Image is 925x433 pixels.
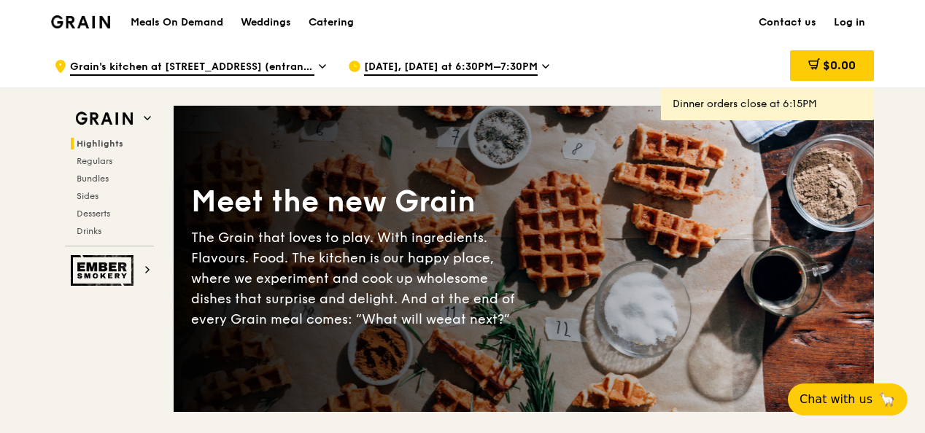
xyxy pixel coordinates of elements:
a: Catering [300,1,363,44]
div: Meet the new Grain [191,182,524,222]
a: Log in [825,1,874,44]
img: Grain [51,15,110,28]
a: Contact us [750,1,825,44]
span: eat next?” [444,311,510,327]
div: Dinner orders close at 6:15PM [673,97,862,112]
span: Sides [77,191,98,201]
span: Drinks [77,226,101,236]
span: $0.00 [823,58,856,72]
div: Weddings [241,1,291,44]
span: Grain's kitchen at [STREET_ADDRESS] (entrance along [PERSON_NAME][GEOGRAPHIC_DATA]) [70,60,314,76]
a: Weddings [232,1,300,44]
img: Ember Smokery web logo [71,255,138,286]
span: 🦙 [878,391,896,408]
div: Catering [309,1,354,44]
span: Desserts [77,208,110,219]
span: Regulars [77,156,112,166]
button: Chat with us🦙 [788,383,907,416]
img: Grain web logo [71,106,138,132]
span: [DATE], [DATE] at 6:30PM–7:30PM [364,60,538,76]
h1: Meals On Demand [131,15,223,30]
span: Highlights [77,139,123,149]
span: Bundles [77,173,109,184]
div: The Grain that loves to play. With ingredients. Flavours. Food. The kitchen is our happy place, w... [191,227,524,329]
span: Chat with us [800,391,872,408]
